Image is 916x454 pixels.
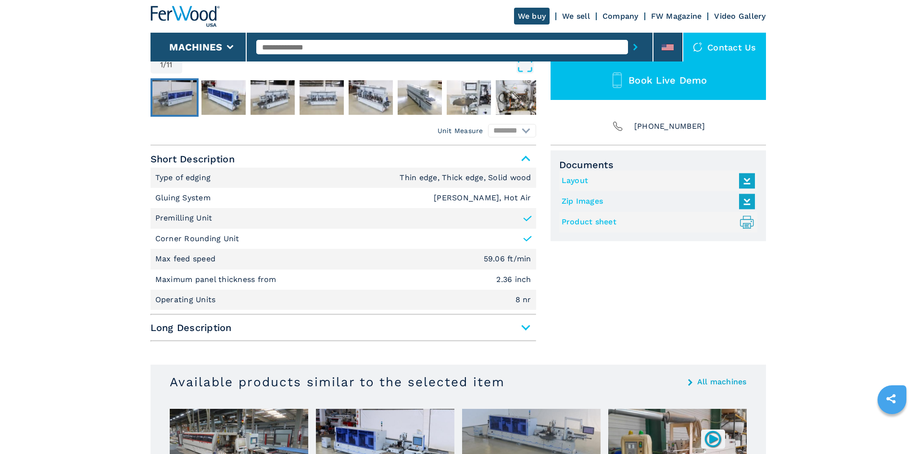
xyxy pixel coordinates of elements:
[347,78,395,117] button: Go to Slide 5
[298,78,346,117] button: Go to Slide 4
[166,61,173,69] span: 11
[200,78,248,117] button: Go to Slide 2
[879,387,903,411] a: sharethis
[155,254,218,264] p: Max feed speed
[349,80,393,115] img: 6cb82b40284261610f82444eec0c03fa
[611,120,625,133] img: Phone
[703,429,722,448] img: 007186
[447,80,491,115] img: 14d99b7608c7566936a10b9843457ef1
[151,6,220,27] img: Ferwood
[494,78,542,117] button: Go to Slide 8
[400,174,531,182] em: Thin edge, Thick edge, Solid wood
[163,61,166,69] span: /
[651,12,702,21] a: FW Magazine
[155,213,213,223] p: Premilling Unit
[151,168,536,310] div: Short Description
[169,41,222,53] button: Machines
[562,194,750,209] a: Zip Images
[514,8,550,25] a: We buy
[398,80,442,115] img: db1501bc3b3ef8e031d535ff5ade41aa
[151,78,199,117] button: Go to Slide 1
[155,274,279,285] p: Maximum panel thickness from
[445,78,493,117] button: Go to Slide 7
[155,172,213,183] p: Type of edging
[714,12,765,21] a: Video Gallery
[496,80,540,115] img: 5718bf1d37094ca73069ff7d144f6f95
[151,319,536,336] span: Long Description
[155,193,213,203] p: Gluing System
[201,80,246,115] img: e6dd5ec9874baff2337fdc8f7c829d2d
[396,78,444,117] button: Go to Slide 6
[515,296,531,304] em: 8 nr
[155,233,239,244] p: Corner Rounding Unit
[634,120,705,133] span: [PHONE_NUMBER]
[185,56,534,74] button: Open Fullscreen
[434,194,531,202] em: [PERSON_NAME], Hot Air
[170,374,505,390] h3: Available products similar to the selected item
[562,214,750,230] a: Product sheet
[160,61,163,69] span: 1
[562,12,590,21] a: We sell
[251,80,295,115] img: 88e0c05fd41ebad531bd4f999d3c5ebc
[496,276,531,283] em: 2.36 inch
[155,294,218,305] p: Operating Units
[484,255,531,263] em: 59.06 ft/min
[559,159,757,171] span: Documents
[628,74,707,86] span: Book Live Demo
[300,80,344,115] img: 2d4c6611ac03110c138f832298ad239a
[551,61,766,100] button: Book Live Demo
[602,12,639,21] a: Company
[683,33,766,61] div: Contact us
[152,80,197,115] img: 52f4575fa2997d5d4d046c867e1ff6ff
[151,150,536,168] span: Short Description
[438,126,483,135] em: Unit Measure
[628,36,643,58] button: submit-button
[249,78,297,117] button: Go to Slide 3
[697,378,747,386] a: All machines
[151,78,536,117] nav: Thumbnail Navigation
[693,42,703,52] img: Contact us
[562,173,750,189] a: Layout
[875,411,909,447] iframe: Chat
